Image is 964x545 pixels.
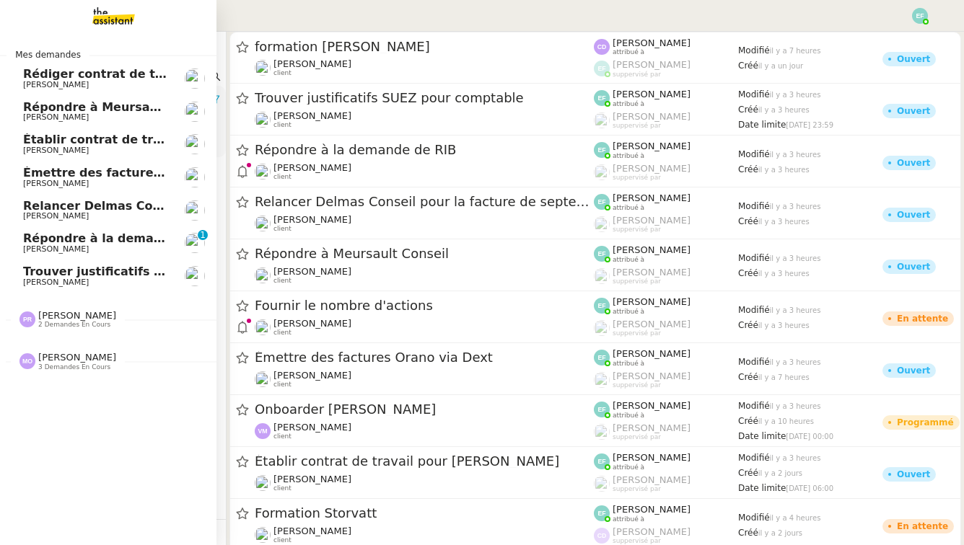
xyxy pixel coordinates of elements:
[23,67,337,81] span: Rédiger contrat de travail pour [PERSON_NAME]
[255,351,594,364] span: Émettre des factures Orano via Dext
[613,504,691,515] span: [PERSON_NAME]
[897,55,930,63] div: Ouvert
[273,433,292,440] span: client
[185,134,205,154] img: users%2FTtzP7AGpm5awhzgAzUtU1ot6q7W2%2Favatar%2Fb1ec9cbd-befd-4b0f-b4c2-375d59dbe3fa
[23,265,294,278] span: Trouver justificatifs SUEZ pour comptable
[23,278,89,287] span: [PERSON_NAME]
[594,505,610,521] img: svg
[738,320,758,330] span: Créé
[897,522,948,531] div: En attente
[255,475,271,491] img: users%2FTtzP7AGpm5awhzgAzUtU1ot6q7W2%2Favatar%2Fb1ec9cbd-befd-4b0f-b4c2-375d59dbe3fa
[897,211,930,219] div: Ouvert
[23,80,89,89] span: [PERSON_NAME]
[594,141,738,159] app-user-label: attribué à
[255,455,594,468] span: Établir contrat de travail pour [PERSON_NAME]
[594,59,738,78] app-user-label: suppervisé par
[738,483,786,493] span: Date limite
[38,363,110,371] span: 3 demandes en cours
[273,266,351,277] span: [PERSON_NAME]
[594,192,738,211] app-user-label: attribué à
[38,352,116,363] span: [PERSON_NAME]
[594,452,738,471] app-user-label: attribué à
[738,89,770,99] span: Modifié
[613,141,691,151] span: [PERSON_NAME]
[613,48,644,56] span: attribué à
[255,143,594,156] span: Répondre à la demande de RIB
[738,431,786,441] span: Date limite
[613,348,691,359] span: [PERSON_NAME]
[770,151,821,159] span: il y a 3 heures
[897,314,948,323] div: En attente
[273,173,292,181] span: client
[185,200,205,221] img: users%2FSg6jQljroSUGpSfKFUOPmUmNaZ23%2Favatar%2FUntitled.png
[255,112,271,128] img: users%2FME7CwGhkVpexbSaUxoFyX6OhGQk2%2Favatar%2Fe146a5d2-1708-490f-af4b-78e736222863
[594,37,738,56] app-user-label: attribué à
[613,422,691,433] span: [PERSON_NAME]
[594,90,610,106] img: svg
[770,203,821,211] span: il y a 3 heures
[738,357,770,367] span: Modifié
[738,253,770,263] span: Modifié
[185,266,205,286] img: users%2FME7CwGhkVpexbSaUxoFyX6OhGQk2%2Favatar%2Fe146a5d2-1708-490f-af4b-78e736222863
[273,110,351,121] span: [PERSON_NAME]
[23,179,89,188] span: [PERSON_NAME]
[594,296,738,315] app-user-label: attribué à
[594,111,738,130] app-user-label: suppervisé par
[594,194,610,210] img: svg
[897,470,930,479] div: Ouvert
[255,162,594,181] app-user-detailed-label: client
[594,298,610,314] img: svg
[770,47,821,55] span: il y a 7 heures
[594,215,738,234] app-user-label: suppervisé par
[613,360,644,368] span: attribué à
[738,61,758,71] span: Créé
[738,45,770,56] span: Modifié
[594,476,610,492] img: users%2FyQfMwtYgTqhRP2YHWHmG2s2LYaD3%2Favatar%2Fprofile-pic.png
[273,214,351,225] span: [PERSON_NAME]
[273,69,292,77] span: client
[613,308,644,316] span: attribué à
[594,142,610,158] img: svg
[273,381,292,389] span: client
[594,453,610,469] img: svg
[255,423,271,439] img: svg
[613,192,691,203] span: [PERSON_NAME]
[613,412,644,420] span: attribué à
[594,474,738,493] app-user-label: suppervisé par
[23,112,89,122] span: [PERSON_NAME]
[23,166,261,180] span: Émettre des factures Orano via Dext
[255,247,594,260] span: Répondre à Meursault Conseil
[273,277,292,285] span: client
[613,433,661,441] span: suppervisé par
[255,371,271,387] img: users%2FQNmrJKjvCnhZ9wRJPnUNc9lj8eE3%2Favatar%2F5ca36b56-0364-45de-a850-26ae83da85f1
[738,453,770,463] span: Modifié
[770,254,821,262] span: il y a 3 heures
[594,504,738,523] app-user-label: attribué à
[770,91,821,99] span: il y a 3 heures
[255,422,594,440] app-user-detailed-label: client
[613,163,691,174] span: [PERSON_NAME]
[758,106,810,114] span: il y a 3 heures
[255,214,594,233] app-user-detailed-label: client
[613,371,691,381] span: [PERSON_NAME]
[897,107,930,115] div: Ouvert
[758,469,802,477] span: il y a 2 jours
[273,329,292,337] span: client
[738,513,770,523] span: Modifié
[273,370,351,381] span: [PERSON_NAME]
[23,100,219,114] span: Répondre à Meursault Conseil
[897,366,930,375] div: Ouvert
[613,526,691,537] span: [PERSON_NAME]
[255,526,594,544] app-user-detailed-label: client
[273,225,292,233] span: client
[594,163,738,182] app-user-label: suppervisé par
[738,105,758,115] span: Créé
[594,164,610,180] img: users%2FyQfMwtYgTqhRP2YHWHmG2s2LYaD3%2Favatar%2Fprofile-pic.png
[255,60,271,76] img: users%2FyQfMwtYgTqhRP2YHWHmG2s2LYaD3%2Favatar%2Fprofile-pic.png
[594,528,610,544] img: svg
[613,37,691,48] span: [PERSON_NAME]
[613,485,661,493] span: suppervisé par
[613,59,691,70] span: [PERSON_NAME]
[613,267,691,278] span: [PERSON_NAME]
[255,216,271,231] img: users%2FSg6jQljroSUGpSfKFUOPmUmNaZ23%2Favatar%2FUntitled.png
